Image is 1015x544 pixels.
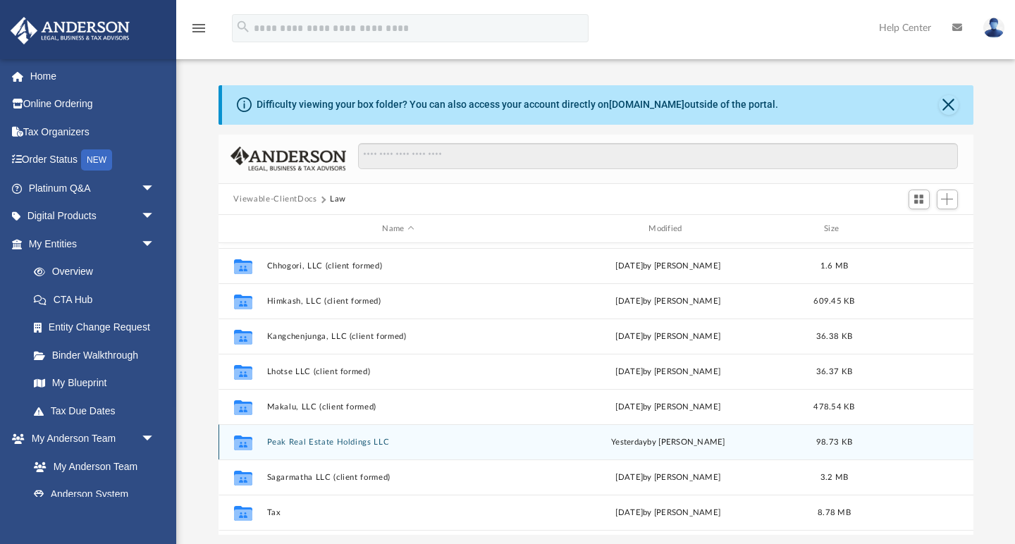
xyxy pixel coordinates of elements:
[10,146,176,175] a: Order StatusNEW
[224,223,259,235] div: id
[10,230,176,258] a: My Entitiesarrow_drop_down
[536,401,800,414] div: [DATE] by [PERSON_NAME]
[818,509,851,517] span: 8.78 MB
[266,297,530,306] button: Himkash, LLC (client formed)
[806,223,862,235] div: Size
[10,425,169,453] a: My Anderson Teamarrow_drop_down
[939,95,959,115] button: Close
[937,190,958,209] button: Add
[233,193,316,206] button: Viewable-ClientDocs
[266,261,530,271] button: Chhogori, LLC (client formed)
[266,508,530,517] button: Tax
[141,425,169,454] span: arrow_drop_down
[141,174,169,203] span: arrow_drop_down
[536,366,800,378] div: [DATE] by [PERSON_NAME]
[235,19,251,35] i: search
[20,341,176,369] a: Binder Walkthrough
[266,473,530,482] button: Sagarmatha LLC (client formed)
[609,99,684,110] a: [DOMAIN_NAME]
[10,174,176,202] a: Platinum Q&Aarrow_drop_down
[10,118,176,146] a: Tax Organizers
[983,18,1004,38] img: User Pic
[813,403,854,411] span: 478.54 KB
[536,223,799,235] div: Modified
[820,262,848,270] span: 1.6 MB
[10,202,176,230] a: Digital Productsarrow_drop_down
[909,190,930,209] button: Switch to Grid View
[266,332,530,341] button: Kangchenjunga, LLC (client formed)
[20,314,176,342] a: Entity Change Request
[266,402,530,412] button: Makalu, LLC (client formed)
[10,62,176,90] a: Home
[536,507,800,519] div: [DATE] by [PERSON_NAME]
[868,223,967,235] div: id
[190,27,207,37] a: menu
[536,260,800,273] div: [DATE] by [PERSON_NAME]
[266,438,530,447] button: Peak Real Estate Holdings LLC
[141,202,169,231] span: arrow_drop_down
[257,97,778,112] div: Difficulty viewing your box folder? You can also access your account directly on outside of the p...
[141,230,169,259] span: arrow_drop_down
[536,436,800,449] div: by [PERSON_NAME]
[20,258,176,286] a: Overview
[536,295,800,308] div: [DATE] by [PERSON_NAME]
[219,243,973,536] div: grid
[20,369,169,397] a: My Blueprint
[266,367,530,376] button: Lhotse LLC (client formed)
[20,452,162,481] a: My Anderson Team
[813,297,854,305] span: 609.45 KB
[611,438,647,446] span: yesterday
[536,471,800,484] div: [DATE] by [PERSON_NAME]
[536,330,800,343] div: [DATE] by [PERSON_NAME]
[816,368,851,376] span: 36.37 KB
[10,90,176,118] a: Online Ordering
[6,17,134,44] img: Anderson Advisors Platinum Portal
[190,20,207,37] i: menu
[20,397,176,425] a: Tax Due Dates
[266,223,529,235] div: Name
[81,149,112,171] div: NEW
[820,474,848,481] span: 3.2 MB
[20,481,169,509] a: Anderson System
[816,438,851,446] span: 98.73 KB
[358,143,957,170] input: Search files and folders
[816,333,851,340] span: 36.38 KB
[20,285,176,314] a: CTA Hub
[330,193,346,206] button: Law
